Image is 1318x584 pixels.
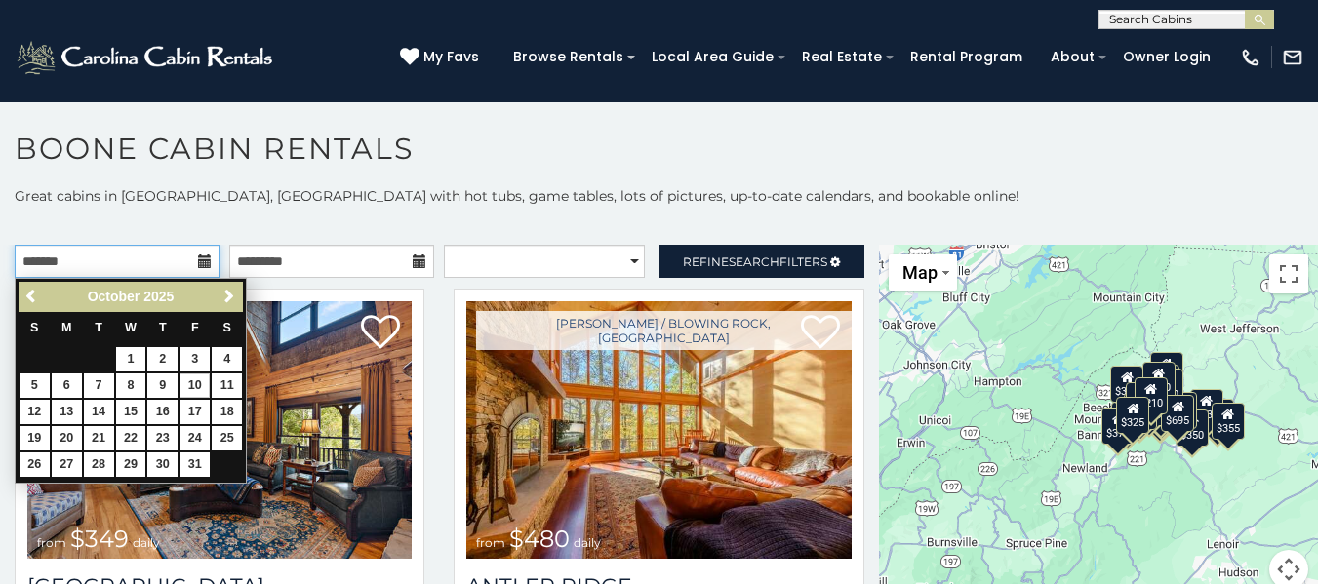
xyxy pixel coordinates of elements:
div: $320 [1142,361,1176,398]
a: 28 [84,452,114,477]
span: Search [729,254,779,269]
a: 13 [52,400,82,424]
a: Browse Rentals [503,42,633,72]
span: Tuesday [95,321,102,334]
a: Add to favorites [361,313,400,354]
a: 5 [20,373,50,398]
div: $305 [1110,365,1143,402]
a: 10 [180,373,210,398]
span: Map [902,262,938,283]
a: 19 [20,426,50,450]
a: 26 [20,452,50,477]
a: Previous [20,285,45,309]
div: $315 [1143,395,1177,432]
a: 6 [52,373,82,398]
span: My Favs [423,47,479,67]
a: 3 [180,347,210,371]
a: 18 [212,400,242,424]
a: My Favs [400,47,484,68]
img: Antler Ridge [466,301,851,559]
a: 29 [116,452,146,477]
span: daily [133,535,160,550]
a: Owner Login [1113,42,1220,72]
a: Next [217,285,241,309]
a: 14 [84,400,114,424]
a: 7 [84,373,114,398]
div: $325 [1116,396,1149,433]
span: Saturday [223,321,231,334]
a: 2 [147,347,178,371]
a: 20 [52,426,82,450]
a: Antler Ridge from $480 daily [466,301,851,559]
a: About [1041,42,1104,72]
div: $375 [1101,407,1135,444]
span: Wednesday [125,321,137,334]
a: 16 [147,400,178,424]
a: 31 [180,452,210,477]
a: Rental Program [900,42,1032,72]
div: $695 [1161,395,1194,432]
img: White-1-2.png [15,38,278,77]
a: Real Estate [792,42,892,72]
div: $210 [1135,377,1168,414]
a: 21 [84,426,114,450]
a: Local Area Guide [642,42,783,72]
a: 27 [52,452,82,477]
span: Monday [61,321,72,334]
span: daily [574,535,601,550]
div: $380 [1164,391,1197,428]
a: 15 [116,400,146,424]
a: 24 [180,426,210,450]
a: 9 [147,373,178,398]
button: Change map style [889,254,957,291]
a: 23 [147,426,178,450]
button: Toggle fullscreen view [1269,254,1308,293]
img: phone-regular-white.png [1240,47,1261,68]
div: $350 [1176,409,1209,447]
a: 22 [116,426,146,450]
a: RefineSearchFilters [659,245,863,278]
span: from [37,535,66,550]
div: $525 [1150,351,1183,388]
span: $349 [70,525,129,553]
span: Thursday [159,321,167,334]
span: Friday [191,321,199,334]
div: $355 [1212,403,1245,440]
a: 11 [212,373,242,398]
span: Refine Filters [683,254,827,269]
a: 4 [212,347,242,371]
span: October [88,289,140,304]
span: Sunday [30,321,38,334]
div: $930 [1189,389,1222,426]
a: 25 [212,426,242,450]
a: 8 [116,373,146,398]
a: 17 [180,400,210,424]
span: $480 [509,525,570,553]
span: 2025 [143,289,174,304]
span: Next [221,289,237,304]
a: 1 [116,347,146,371]
a: [PERSON_NAME] / Blowing Rock, [GEOGRAPHIC_DATA] [476,311,851,350]
a: 30 [147,452,178,477]
a: 12 [20,400,50,424]
span: Previous [24,289,40,304]
img: mail-regular-white.png [1282,47,1303,68]
span: from [476,535,505,550]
